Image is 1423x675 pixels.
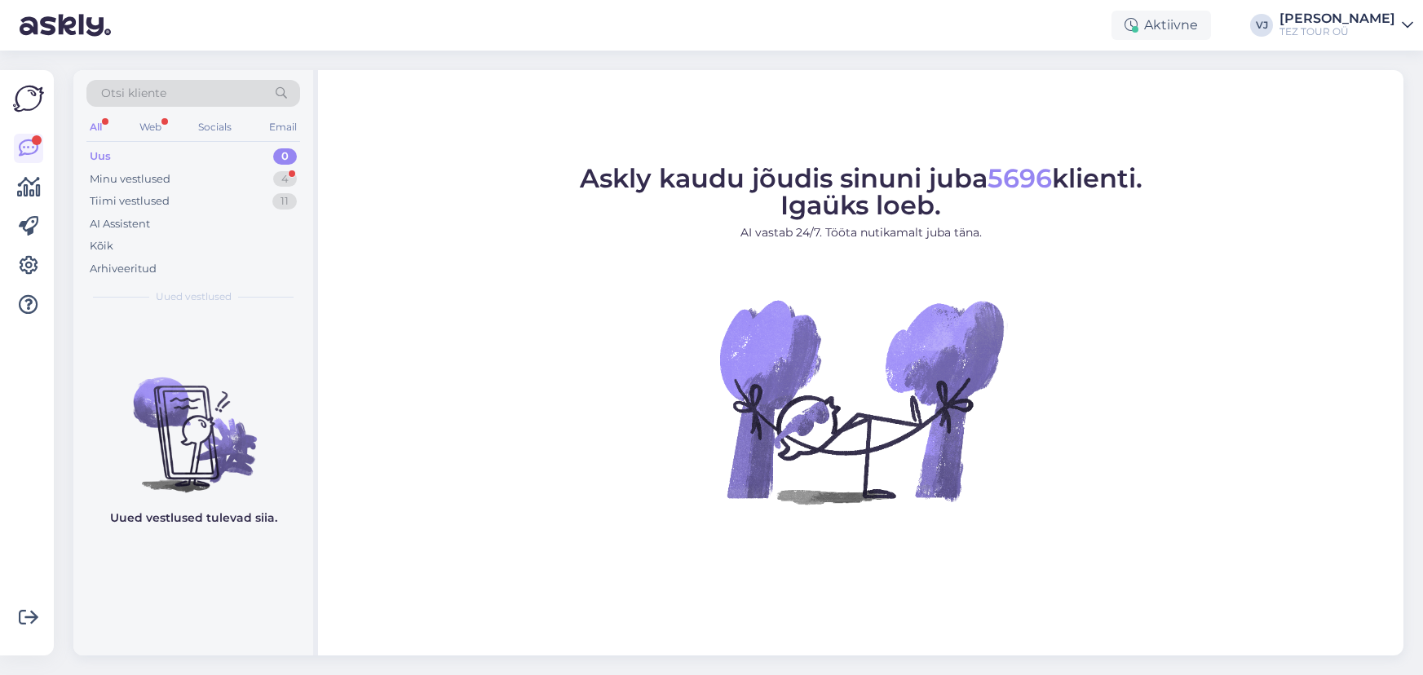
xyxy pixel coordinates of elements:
[273,171,297,187] div: 4
[90,148,111,165] div: Uus
[273,148,297,165] div: 0
[110,510,277,527] p: Uued vestlused tulevad siia.
[90,238,113,254] div: Kõik
[13,83,44,114] img: Askly Logo
[988,162,1052,194] span: 5696
[272,193,297,210] div: 11
[580,162,1142,221] span: Askly kaudu jõudis sinuni juba klienti. Igaüks loeb.
[73,348,313,495] img: No chats
[195,117,235,138] div: Socials
[90,216,150,232] div: AI Assistent
[1111,11,1211,40] div: Aktiivne
[1250,14,1273,37] div: VJ
[580,224,1142,241] p: AI vastab 24/7. Tööta nutikamalt juba täna.
[1279,12,1413,38] a: [PERSON_NAME]TEZ TOUR OÜ
[90,171,170,187] div: Minu vestlused
[266,117,300,138] div: Email
[90,261,157,277] div: Arhiveeritud
[156,289,232,304] span: Uued vestlused
[136,117,165,138] div: Web
[1279,12,1395,25] div: [PERSON_NAME]
[714,254,1008,548] img: No Chat active
[86,117,105,138] div: All
[101,85,166,102] span: Otsi kliente
[90,193,170,210] div: Tiimi vestlused
[1279,25,1395,38] div: TEZ TOUR OÜ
